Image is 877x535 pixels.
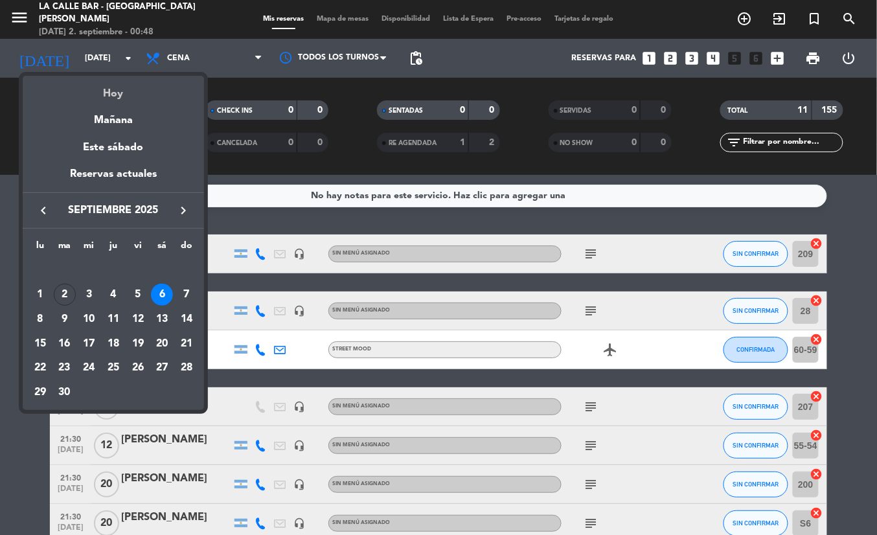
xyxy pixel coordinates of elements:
div: 20 [151,333,173,355]
button: keyboard_arrow_right [172,202,195,219]
div: 1 [29,284,51,306]
div: 26 [127,357,149,379]
td: 12 de septiembre de 2025 [126,307,150,332]
i: keyboard_arrow_right [176,203,191,218]
th: martes [52,238,77,258]
div: 17 [78,333,100,355]
div: 9 [54,308,76,330]
div: 15 [29,333,51,355]
div: 6 [151,284,173,306]
div: 18 [102,333,124,355]
td: 26 de septiembre de 2025 [126,356,150,380]
th: lunes [28,238,52,258]
td: 22 de septiembre de 2025 [28,356,52,380]
div: 5 [127,284,149,306]
td: 29 de septiembre de 2025 [28,380,52,405]
td: 30 de septiembre de 2025 [52,380,77,405]
td: 25 de septiembre de 2025 [101,356,126,380]
td: 18 de septiembre de 2025 [101,332,126,356]
th: miércoles [76,238,101,258]
div: 19 [127,333,149,355]
div: 21 [176,333,198,355]
td: 9 de septiembre de 2025 [52,307,77,332]
div: 16 [54,333,76,355]
td: 2 de septiembre de 2025 [52,282,77,307]
div: Este sábado [23,130,204,166]
td: 14 de septiembre de 2025 [174,307,199,332]
td: 27 de septiembre de 2025 [150,356,175,380]
div: 10 [78,308,100,330]
td: 21 de septiembre de 2025 [174,332,199,356]
div: 28 [176,357,198,379]
div: Hoy [23,76,204,102]
td: 10 de septiembre de 2025 [76,307,101,332]
td: SEP. [28,258,199,283]
div: Reservas actuales [23,166,204,192]
span: septiembre 2025 [55,202,172,219]
th: domingo [174,238,199,258]
div: 7 [176,284,198,306]
td: 11 de septiembre de 2025 [101,307,126,332]
div: 22 [29,357,51,379]
td: 5 de septiembre de 2025 [126,282,150,307]
td: 7 de septiembre de 2025 [174,282,199,307]
div: 25 [102,357,124,379]
div: 13 [151,308,173,330]
td: 19 de septiembre de 2025 [126,332,150,356]
td: 23 de septiembre de 2025 [52,356,77,380]
div: 27 [151,357,173,379]
div: 8 [29,308,51,330]
div: 3 [78,284,100,306]
div: 29 [29,381,51,404]
div: 24 [78,357,100,379]
div: Mañana [23,102,204,129]
td: 3 de septiembre de 2025 [76,282,101,307]
td: 8 de septiembre de 2025 [28,307,52,332]
div: 23 [54,357,76,379]
th: jueves [101,238,126,258]
div: 14 [176,308,198,330]
td: 16 de septiembre de 2025 [52,332,77,356]
div: 4 [102,284,124,306]
i: keyboard_arrow_left [36,203,51,218]
td: 20 de septiembre de 2025 [150,332,175,356]
th: sábado [150,238,175,258]
td: 15 de septiembre de 2025 [28,332,52,356]
td: 13 de septiembre de 2025 [150,307,175,332]
div: 11 [102,308,124,330]
div: 12 [127,308,149,330]
td: 24 de septiembre de 2025 [76,356,101,380]
div: 2 [54,284,76,306]
td: 1 de septiembre de 2025 [28,282,52,307]
td: 6 de septiembre de 2025 [150,282,175,307]
div: 30 [54,381,76,404]
th: viernes [126,238,150,258]
td: 4 de septiembre de 2025 [101,282,126,307]
td: 17 de septiembre de 2025 [76,332,101,356]
button: keyboard_arrow_left [32,202,55,219]
td: 28 de septiembre de 2025 [174,356,199,380]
